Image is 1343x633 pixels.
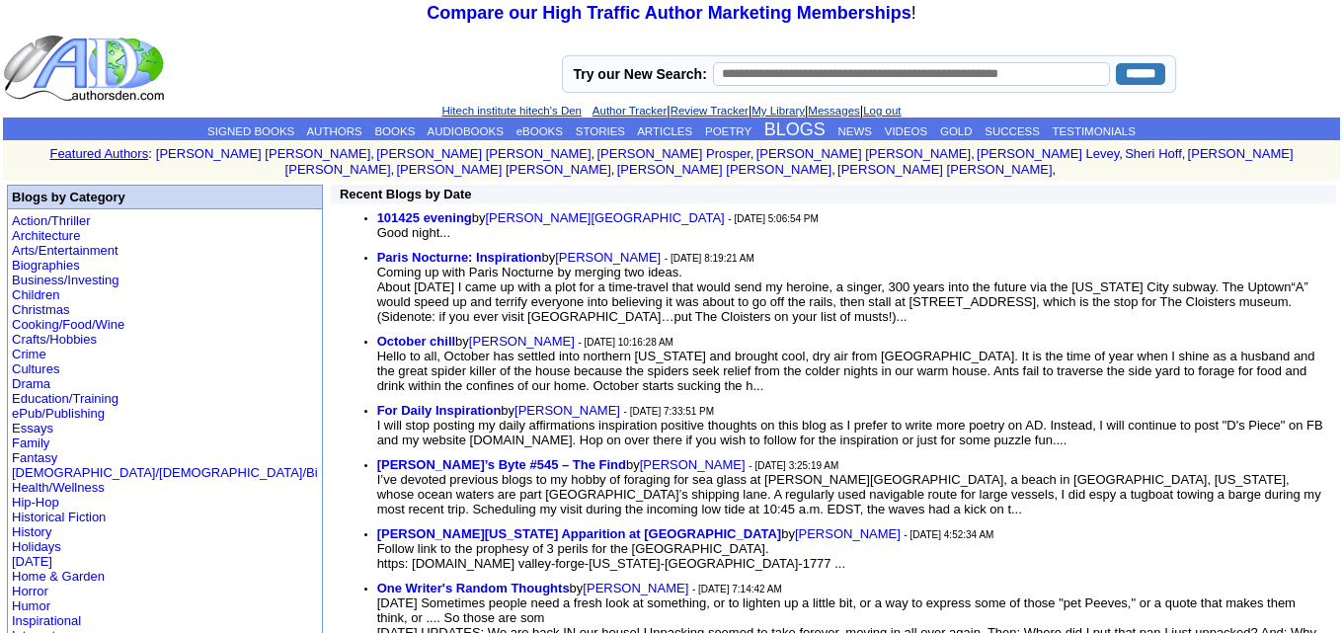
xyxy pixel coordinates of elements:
[12,213,90,228] a: Action/Thriller
[427,3,910,23] a: Compare our High Traffic Author Marketing Memberships
[514,403,620,418] a: [PERSON_NAME]
[374,149,376,160] font: i
[156,146,370,161] a: [PERSON_NAME] [PERSON_NAME]
[12,510,106,524] a: Historical Fiction
[427,3,915,23] font: !
[12,480,105,495] a: Health/Wellness
[376,146,591,161] a: [PERSON_NAME] [PERSON_NAME]
[12,190,125,204] b: Blogs by Category
[12,554,52,569] a: [DATE]
[808,105,859,117] a: Messages
[835,165,837,176] font: i
[428,125,504,137] a: AUDIOBOOKS
[573,66,706,82] label: Try our New Search:
[207,125,294,137] a: SIGNED BOOKS
[665,253,754,264] font: - [DATE] 8:19:21 AM
[377,457,626,472] a: [PERSON_NAME]’s Byte #545 – The Find
[377,250,542,265] a: Paris Nocturne: Inspiration
[285,146,1294,177] a: [PERSON_NAME] [PERSON_NAME]
[12,347,46,361] a: Crime
[12,287,59,302] a: Children
[12,539,61,554] a: Holidays
[12,465,318,480] a: [DEMOGRAPHIC_DATA]/[DEMOGRAPHIC_DATA]/Bi
[12,243,118,258] a: Arts/Entertainment
[578,337,673,348] font: - [DATE] 10:16:28 AM
[12,376,50,391] a: Drama
[940,125,973,137] a: GOLD
[12,435,49,450] a: Family
[377,334,1315,393] font: by Hello to all, October has settled into northern [US_STATE] and brought cool, dry air from [GEO...
[1056,165,1058,176] font: i
[795,526,901,541] a: [PERSON_NAME]
[12,584,48,598] a: Horror
[753,149,755,160] font: i
[396,162,610,177] a: [PERSON_NAME] [PERSON_NAME]
[377,334,455,349] a: October chill
[12,258,80,273] a: Biographies
[975,149,977,160] font: i
[12,302,70,317] a: Christmas
[441,105,582,117] a: Hitech institute hitech's Den
[12,524,51,539] a: History
[377,581,570,595] a: One Writer's Random Thoughts
[12,495,59,510] a: Hip-Hop
[624,406,715,417] font: - [DATE] 7:33:51 PM
[728,213,819,224] font: - [DATE] 5:06:54 PM
[1185,149,1187,160] font: i
[12,406,105,421] a: ePub/Publishing
[3,34,169,103] img: logo_ad.gif
[441,103,901,118] font: | | | |
[377,403,502,418] a: For Daily Inspiration
[617,162,831,177] a: [PERSON_NAME] [PERSON_NAME]
[377,250,1308,324] font: by Coming up with Paris Nocturne by merging two ideas. About [DATE] I came up with a plot for a t...
[469,334,575,349] a: [PERSON_NAME]
[12,361,59,376] a: Cultures
[148,146,152,161] font: :
[12,450,57,465] a: Fantasy
[637,125,692,137] a: ARTICLES
[1125,146,1182,161] a: Sheri Hoff
[374,125,415,137] a: BOOKS
[640,457,746,472] a: [PERSON_NAME]
[985,125,1040,137] a: SUCCESS
[377,210,819,240] font: by Good night...
[764,119,826,139] a: BLOGS
[904,529,993,540] font: - [DATE] 4:52:34 AM
[486,210,725,225] a: [PERSON_NAME][GEOGRAPHIC_DATA]
[377,210,472,225] a: 101425 evening
[885,125,927,137] a: VIDEOS
[12,421,53,435] a: Essays
[394,165,396,176] font: i
[751,105,805,117] a: My Library
[12,273,118,287] a: Business/Investing
[863,105,901,117] a: Log out
[377,403,1323,447] font: by I will stop posting my daily affirmations inspiration positive thoughts on this blog as I pref...
[583,581,688,595] a: [PERSON_NAME]
[12,332,97,347] a: Crafts/Hobbies
[749,460,838,471] font: - [DATE] 3:25:19 AM
[596,146,750,161] a: [PERSON_NAME] Prosper
[837,125,872,137] a: NEWS
[377,526,782,541] a: [PERSON_NAME][US_STATE] Apparition at [GEOGRAPHIC_DATA]
[592,105,667,117] a: Author Tracker
[12,317,124,332] a: Cooking/Food/Wine
[594,149,596,160] font: i
[516,125,563,137] a: eBOOKS
[12,598,50,613] a: Humor
[377,457,1321,516] font: by I’ve devoted previous blogs to my hobby of foraging for sea glass at [PERSON_NAME][GEOGRAPHIC_...
[555,250,661,265] a: [PERSON_NAME]
[12,613,81,628] a: Inspirational
[705,125,751,137] a: POETRY
[340,187,472,201] b: Recent Blogs by Date
[756,146,971,161] a: [PERSON_NAME] [PERSON_NAME]
[1123,149,1125,160] font: i
[692,584,782,594] font: - [DATE] 7:14:42 AM
[12,391,118,406] a: Education/Training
